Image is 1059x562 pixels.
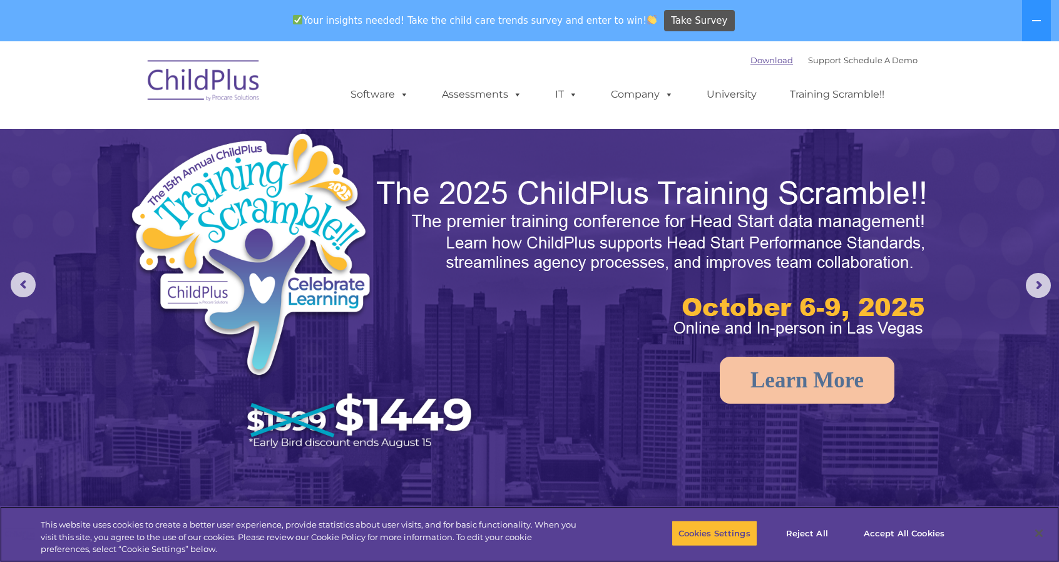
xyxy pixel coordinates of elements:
[777,82,897,107] a: Training Scramble!!
[287,8,662,33] span: Your insights needed! Take the child care trends survey and enter to win!
[1025,519,1053,547] button: Close
[429,82,535,107] a: Assessments
[598,82,686,107] a: Company
[338,82,421,107] a: Software
[857,520,951,546] button: Accept All Cookies
[647,15,657,24] img: 👏
[720,357,894,404] a: Learn More
[141,51,267,114] img: ChildPlus by Procare Solutions
[174,134,227,143] span: Phone number
[41,519,583,556] div: This website uses cookies to create a better user experience, provide statistics about user visit...
[672,520,757,546] button: Cookies Settings
[664,10,735,32] a: Take Survey
[750,55,918,65] font: |
[671,10,727,32] span: Take Survey
[768,520,846,546] button: Reject All
[543,82,590,107] a: IT
[844,55,918,65] a: Schedule A Demo
[174,83,212,92] span: Last name
[750,55,793,65] a: Download
[694,82,769,107] a: University
[293,15,302,24] img: ✅
[808,55,841,65] a: Support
